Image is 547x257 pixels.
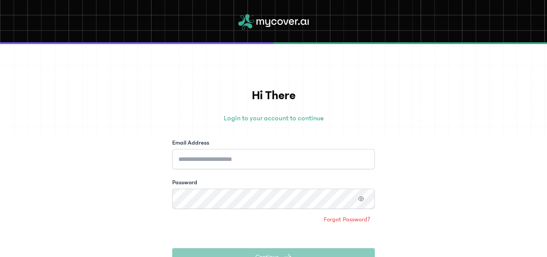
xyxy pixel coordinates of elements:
[319,212,375,227] a: Forgot Password?
[172,86,375,105] h1: Hi There
[324,215,370,224] span: Forgot Password?
[172,138,209,147] label: Email Address
[172,178,197,187] label: Password
[172,113,375,123] p: Login to your account to continue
